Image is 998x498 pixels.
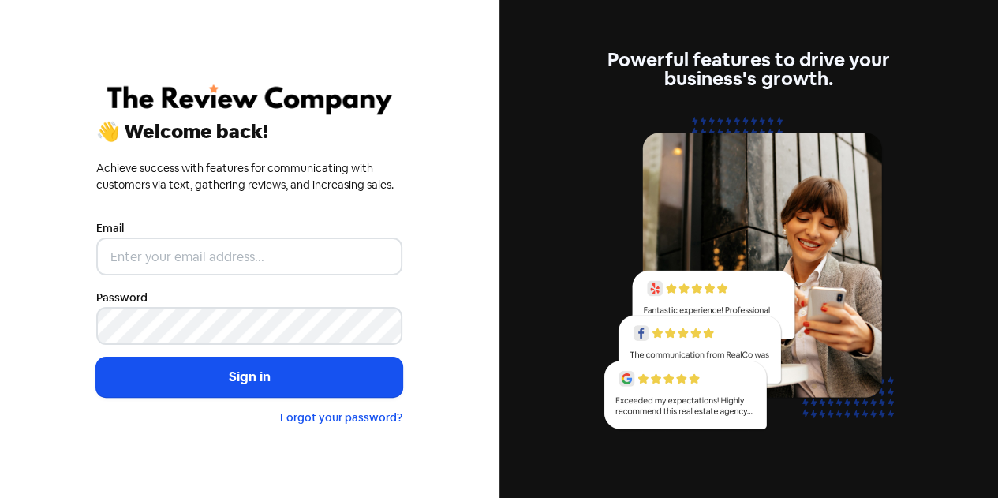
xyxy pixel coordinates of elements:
[596,51,902,88] div: Powerful features to drive your business's growth.
[96,220,124,237] label: Email
[96,238,402,275] input: Enter your email address...
[596,107,902,447] img: reviews
[96,122,402,141] div: 👋 Welcome back!
[280,410,402,425] a: Forgot your password?
[96,358,402,397] button: Sign in
[96,160,402,193] div: Achieve success with features for communicating with customers via text, gathering reviews, and i...
[96,290,148,306] label: Password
